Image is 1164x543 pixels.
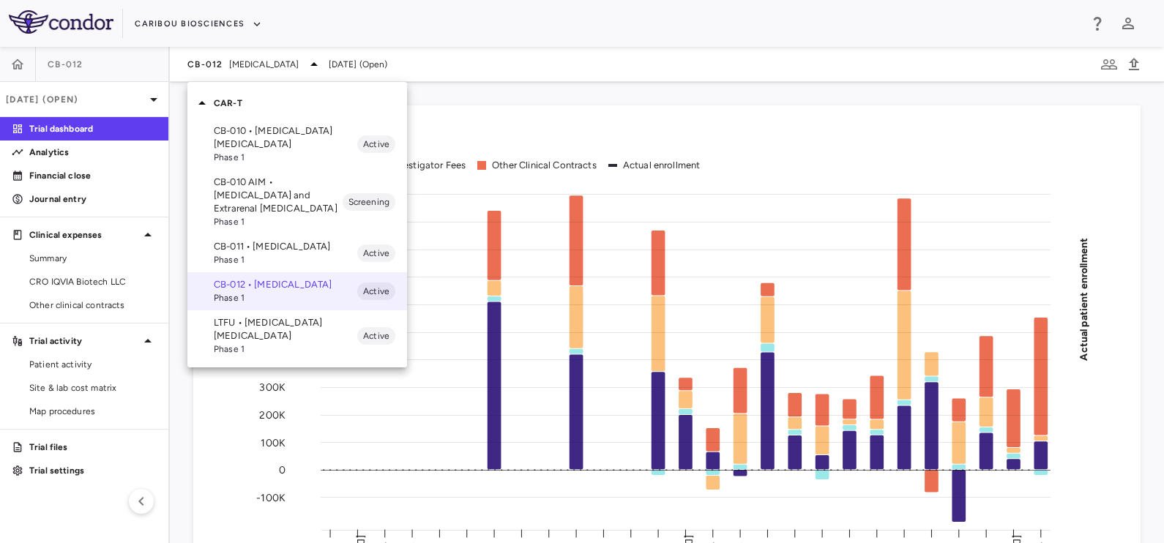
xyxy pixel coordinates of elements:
span: Active [357,329,395,342]
div: CB-010 AIM • [MEDICAL_DATA] and Extrarenal [MEDICAL_DATA]Phase 1Screening [187,170,407,234]
span: Phase 1 [214,291,357,304]
span: Active [357,138,395,151]
span: Phase 1 [214,151,357,164]
p: CB-011 • [MEDICAL_DATA] [214,240,357,253]
p: LTFU • [MEDICAL_DATA] [MEDICAL_DATA] [214,316,357,342]
div: LTFU • [MEDICAL_DATA] [MEDICAL_DATA]Phase 1Active [187,310,407,362]
span: Phase 1 [214,253,357,266]
div: CAR-T [187,88,407,119]
p: CB-012 • [MEDICAL_DATA] [214,278,357,291]
span: Screening [343,195,395,209]
div: CB-012 • [MEDICAL_DATA]Phase 1Active [187,272,407,310]
div: CB-010 • [MEDICAL_DATA] [MEDICAL_DATA]Phase 1Active [187,119,407,170]
div: CB-011 • [MEDICAL_DATA]Phase 1Active [187,234,407,272]
p: CB-010 • [MEDICAL_DATA] [MEDICAL_DATA] [214,124,357,151]
span: Active [357,247,395,260]
span: Phase 1 [214,215,343,228]
p: CAR-T [214,97,407,110]
span: Active [357,285,395,298]
span: Phase 1 [214,342,357,356]
p: CB-010 AIM • [MEDICAL_DATA] and Extrarenal [MEDICAL_DATA] [214,176,343,215]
